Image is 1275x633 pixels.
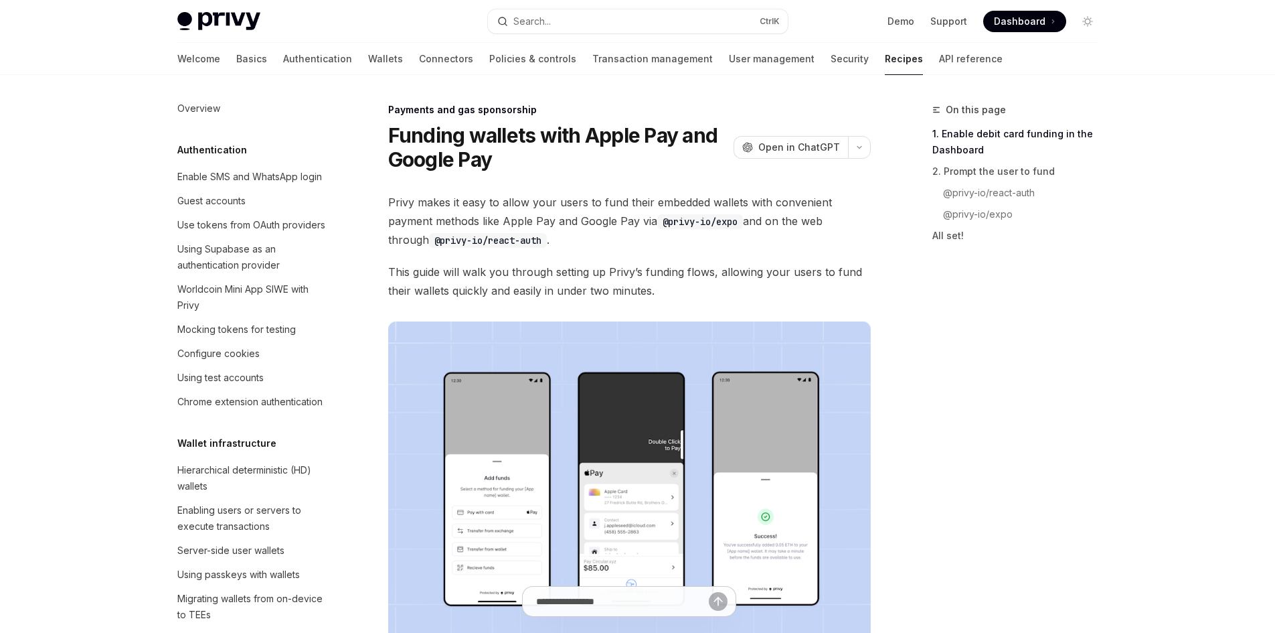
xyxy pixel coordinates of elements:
[657,214,743,229] code: @privy-io/expo
[167,342,338,366] a: Configure cookies
[734,136,848,159] button: Open in ChatGPT
[167,458,338,498] a: Hierarchical deterministic (HD) wallets
[177,322,296,338] div: Mocking tokens for testing
[167,366,338,390] a: Using test accounts
[932,225,1109,247] a: All set!
[177,370,264,386] div: Using test accounts
[729,43,815,75] a: User management
[177,394,323,410] div: Chrome extension authentication
[283,43,352,75] a: Authentication
[177,217,325,233] div: Use tokens from OAuth providers
[167,189,338,213] a: Guest accounts
[177,169,322,185] div: Enable SMS and WhatsApp login
[709,592,728,611] button: Send message
[167,587,338,627] a: Migrating wallets from on-device to TEEs
[177,543,284,559] div: Server-side user wallets
[167,539,338,563] a: Server-side user wallets
[177,12,260,31] img: light logo
[177,281,330,313] div: Worldcoin Mini App SIWE with Privy
[167,277,338,318] a: Worldcoin Mini App SIWE with Privy
[167,318,338,342] a: Mocking tokens for testing
[167,165,338,189] a: Enable SMS and WhatsApp login
[167,237,338,277] a: Using Supabase as an authentication provider
[177,567,300,583] div: Using passkeys with wallets
[236,43,267,75] a: Basics
[831,43,869,75] a: Security
[885,43,923,75] a: Recipes
[760,16,780,27] span: Ctrl K
[489,43,576,75] a: Policies & controls
[488,9,788,33] button: Open search
[167,213,338,237] a: Use tokens from OAuth providers
[388,193,871,249] span: Privy makes it easy to allow your users to fund their embedded wallets with convenient payment me...
[177,591,330,623] div: Migrating wallets from on-device to TEEs
[177,193,246,209] div: Guest accounts
[177,241,330,273] div: Using Supabase as an authentication provider
[388,103,871,117] div: Payments and gas sponsorship
[1077,11,1098,32] button: Toggle dark mode
[419,43,473,75] a: Connectors
[177,502,330,535] div: Enabling users or servers to execute transactions
[536,587,709,616] input: Ask a question...
[167,563,338,587] a: Using passkeys with wallets
[946,102,1006,118] span: On this page
[513,13,551,29] div: Search...
[994,15,1045,28] span: Dashboard
[932,161,1109,182] a: 2. Prompt the user to fund
[388,263,871,300] span: This guide will walk you through setting up Privy’s funding flows, allowing your users to fund th...
[167,498,338,539] a: Enabling users or servers to execute transactions
[592,43,713,75] a: Transaction management
[932,204,1109,225] a: @privy-io/expo
[429,233,547,248] code: @privy-io/react-auth
[177,142,247,158] h5: Authentication
[167,96,338,121] a: Overview
[983,11,1066,32] a: Dashboard
[887,15,914,28] a: Demo
[167,390,338,414] a: Chrome extension authentication
[177,435,276,451] h5: Wallet infrastructure
[177,100,220,117] div: Overview
[939,43,1003,75] a: API reference
[177,346,260,362] div: Configure cookies
[932,123,1109,161] a: 1. Enable debit card funding in the Dashboard
[177,462,330,494] div: Hierarchical deterministic (HD) wallets
[388,123,728,171] h1: Funding wallets with Apple Pay and Google Pay
[932,182,1109,204] a: @privy-io/react-auth
[177,43,220,75] a: Welcome
[930,15,967,28] a: Support
[758,141,840,154] span: Open in ChatGPT
[368,43,403,75] a: Wallets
